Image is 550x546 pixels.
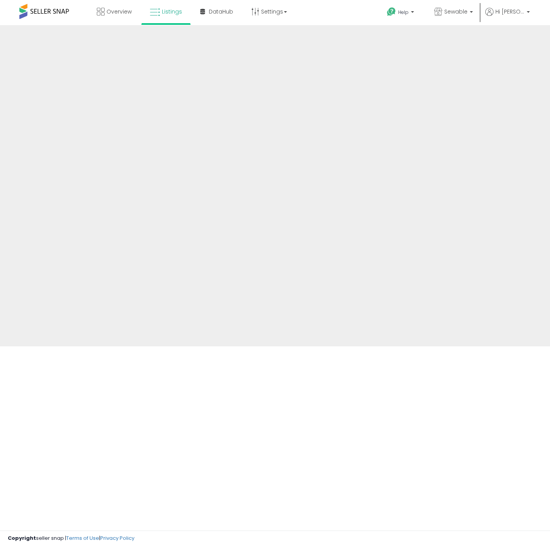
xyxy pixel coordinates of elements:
[107,8,132,15] span: Overview
[444,8,467,15] span: Sewable
[495,8,524,15] span: Hi [PERSON_NAME]
[485,8,530,25] a: Hi [PERSON_NAME]
[398,9,409,15] span: Help
[381,1,422,25] a: Help
[387,7,396,17] i: Get Help
[209,8,233,15] span: DataHub
[162,8,182,15] span: Listings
